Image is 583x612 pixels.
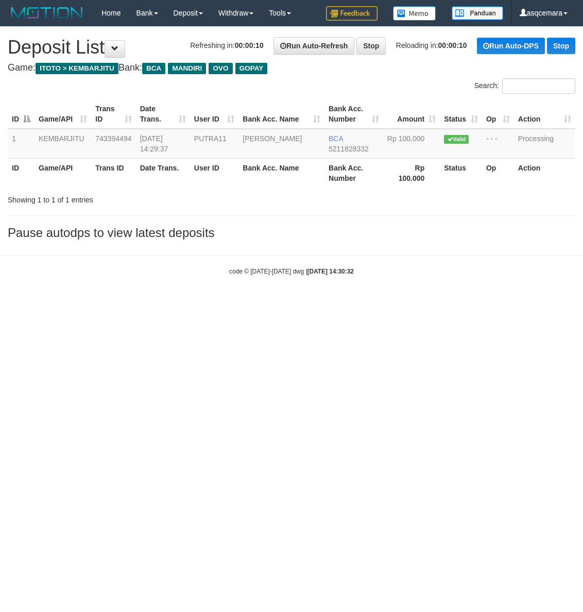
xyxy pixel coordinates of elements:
[8,191,235,205] div: Showing 1 to 1 of 1 entries
[209,63,232,74] span: OVO
[91,99,135,129] th: Trans ID: activate to sort column ascending
[8,63,575,73] h4: Game: Bank:
[8,37,575,58] h1: Deposit List
[438,41,467,49] strong: 00:00:10
[307,268,354,275] strong: [DATE] 14:30:32
[91,158,135,188] th: Trans ID
[514,129,575,159] td: Processing
[243,134,302,143] a: [PERSON_NAME]
[238,99,324,129] th: Bank Acc. Name: activate to sort column ascending
[8,158,35,188] th: ID
[8,129,35,159] td: 1
[8,99,35,129] th: ID: activate to sort column descending
[95,134,131,143] span: 743394494
[238,158,324,188] th: Bank Acc. Name
[452,6,503,20] img: panduan.png
[194,134,227,143] span: PUTRA11
[482,129,514,159] td: - - -
[383,99,440,129] th: Amount: activate to sort column ascending
[514,158,575,188] th: Action
[396,41,467,49] span: Reloading in:
[190,158,239,188] th: User ID
[35,158,91,188] th: Game/API
[324,158,383,188] th: Bank Acc. Number
[8,226,575,240] h3: Pause autodps to view latest deposits
[482,158,514,188] th: Op
[514,99,575,129] th: Action: activate to sort column ascending
[356,37,386,55] a: Stop
[474,78,575,94] label: Search:
[387,134,424,143] span: Rp 100,000
[235,41,264,49] strong: 00:00:10
[136,158,190,188] th: Date Trans.
[142,63,165,74] span: BCA
[136,99,190,129] th: Date Trans.: activate to sort column ascending
[383,158,440,188] th: Rp 100.000
[477,38,545,54] a: Run Auto-DPS
[440,158,482,188] th: Status
[35,129,91,159] td: KEMBARJITU
[8,5,86,21] img: MOTION_logo.png
[482,99,514,129] th: Op: activate to sort column ascending
[393,6,436,21] img: Button%20Memo.svg
[329,145,369,153] span: Copy 5211828332 to clipboard
[324,99,383,129] th: Bank Acc. Number: activate to sort column ascending
[326,6,378,21] img: Feedback.jpg
[440,99,482,129] th: Status: activate to sort column ascending
[190,99,239,129] th: User ID: activate to sort column ascending
[329,134,343,143] span: BCA
[140,134,168,153] span: [DATE] 14:29:37
[229,268,354,275] small: code © [DATE]-[DATE] dwg |
[35,99,91,129] th: Game/API: activate to sort column ascending
[547,38,575,54] a: Stop
[36,63,118,74] span: ITOTO > KEMBARJITU
[444,135,469,144] span: Valid transaction
[235,63,268,74] span: GOPAY
[190,41,263,49] span: Refreshing in:
[168,63,206,74] span: MANDIRI
[273,37,354,55] a: Run Auto-Refresh
[502,78,575,94] input: Search:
